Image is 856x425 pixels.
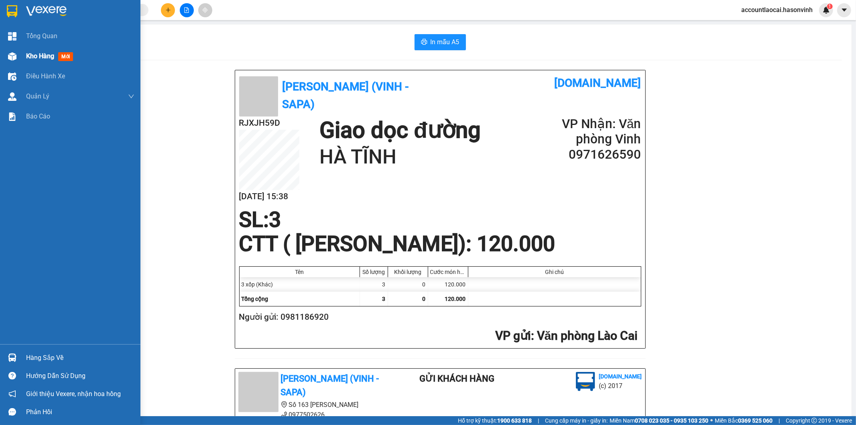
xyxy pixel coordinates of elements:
[184,7,189,13] span: file-add
[234,232,560,256] div: CTT ( [PERSON_NAME]) : 120.000
[198,3,212,17] button: aim
[42,47,148,102] h1: Giao dọc đường
[319,144,481,170] h1: HÀ TĨNH
[202,7,208,13] span: aim
[8,372,16,380] span: question-circle
[430,269,466,275] div: Cước món hàng
[240,277,360,292] div: 3 xốp (Khác)
[599,381,642,391] li: (c) 2017
[238,410,388,420] li: 0977502626
[382,296,386,302] span: 3
[495,329,531,343] span: VP gửi
[828,4,831,9] span: 1
[238,400,388,410] li: Số 163 [PERSON_NAME]
[8,390,16,398] span: notification
[419,374,494,384] b: Gửi khách hàng
[239,328,638,344] h2: : Văn phòng Lào Cai
[8,32,16,41] img: dashboard-icon
[26,71,65,81] span: Điều hành xe
[738,417,773,424] strong: 0369 525 060
[26,31,57,41] span: Tổng Quan
[8,52,16,61] img: warehouse-icon
[470,269,639,275] div: Ghi chú
[635,417,708,424] strong: 0708 023 035 - 0935 103 250
[837,3,851,17] button: caret-down
[180,3,194,17] button: file-add
[445,296,466,302] span: 120.000
[388,277,428,292] div: 0
[242,269,358,275] div: Tên
[239,116,299,130] h2: RJXJH59D
[735,5,819,15] span: accountlaocai.hasonvinh
[26,52,54,60] span: Kho hàng
[165,7,171,13] span: plus
[242,296,268,302] span: Tổng cộng
[26,389,121,399] span: Giới thiệu Vexere, nhận hoa hồng
[415,34,466,50] button: printerIn mẫu A5
[458,416,532,425] span: Hỗ trợ kỹ thuật:
[26,91,49,101] span: Quản Lý
[827,4,833,9] sup: 1
[599,373,642,380] b: [DOMAIN_NAME]
[239,207,269,232] span: SL:
[107,6,194,20] b: [DOMAIN_NAME]
[811,418,817,423] span: copyright
[545,147,641,162] h2: 0971626590
[362,269,386,275] div: Số lượng
[428,277,468,292] div: 120.000
[26,352,134,364] div: Hàng sắp về
[545,116,641,147] h2: VP Nhận: Văn phòng Vinh
[269,207,281,232] span: 3
[26,406,134,418] div: Phản hồi
[26,111,50,121] span: Báo cáo
[281,401,287,408] span: environment
[715,416,773,425] span: Miền Bắc
[538,416,539,425] span: |
[423,296,426,302] span: 0
[545,416,608,425] span: Cung cấp máy in - giấy in:
[823,6,830,14] img: icon-new-feature
[161,3,175,17] button: plus
[58,52,73,61] span: mới
[421,39,427,46] span: printer
[576,372,595,391] img: logo.jpg
[360,277,388,292] div: 3
[8,112,16,121] img: solution-icon
[281,374,379,398] b: [PERSON_NAME] (Vinh - Sapa)
[319,116,481,144] h1: Giao dọc đường
[779,416,780,425] span: |
[239,190,299,203] h2: [DATE] 15:38
[555,76,641,90] b: [DOMAIN_NAME]
[4,47,65,60] h2: RJXJH59D
[841,6,848,14] span: caret-down
[390,269,426,275] div: Khối lượng
[26,370,134,382] div: Hướng dẫn sử dụng
[8,92,16,101] img: warehouse-icon
[128,93,134,100] span: down
[497,417,532,424] strong: 1900 633 818
[431,37,460,47] span: In mẫu A5
[34,10,120,41] b: [PERSON_NAME] (Vinh - Sapa)
[8,353,16,362] img: warehouse-icon
[8,408,16,416] span: message
[610,416,708,425] span: Miền Nam
[710,419,713,422] span: ⚪️
[239,311,638,324] h2: Người gửi: 0981186920
[8,72,16,81] img: warehouse-icon
[282,80,409,111] b: [PERSON_NAME] (Vinh - Sapa)
[7,5,17,17] img: logo-vxr
[281,411,287,418] span: phone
